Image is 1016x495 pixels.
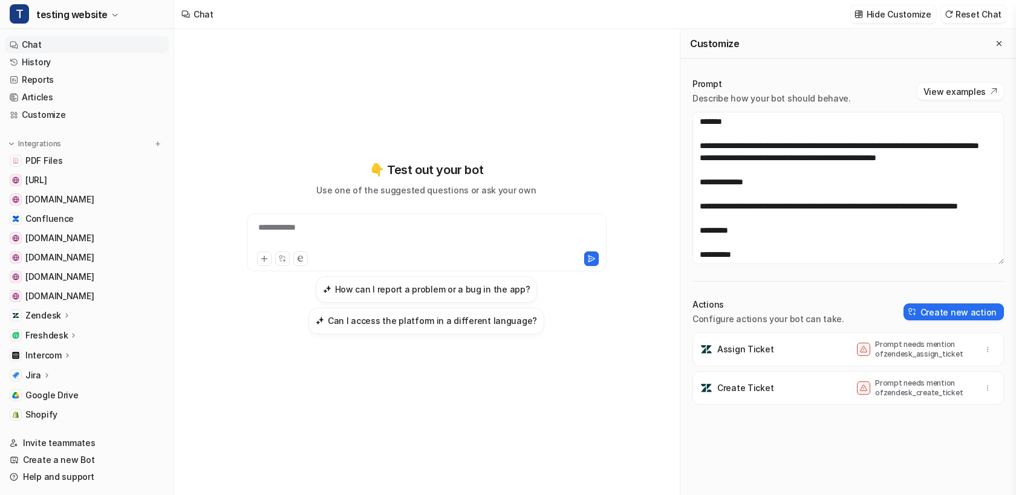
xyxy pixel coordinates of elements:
p: Describe how your bot should behave. [692,92,851,105]
a: careers-nri3pl.com[DOMAIN_NAME] [5,268,169,285]
p: Hide Customize [867,8,931,21]
span: [DOMAIN_NAME] [25,290,94,302]
button: Reset Chat [941,5,1006,23]
a: www.eesel.ai[URL] [5,172,169,189]
a: Help and support [5,468,169,485]
p: Use one of the suggested questions or ask your own [316,184,536,196]
p: Prompt needs mention of zendesk_create_ticket [875,378,972,398]
button: Create new action [904,303,1004,320]
a: Reports [5,71,169,88]
button: Integrations [5,138,65,150]
img: customize [855,10,863,19]
h3: How can I report a problem or a bug in the app? [335,283,530,296]
a: Articles [5,89,169,106]
h3: Can I access the platform in a different language? [328,314,537,327]
button: Hide Customize [851,5,936,23]
span: [URL] [25,174,47,186]
img: www.eesel.ai [12,176,19,184]
p: Create Ticket [717,382,773,394]
img: Create Ticket icon [700,382,712,394]
span: Google Drive [25,389,79,401]
p: Integrations [18,139,61,149]
img: Freshdesk [12,332,19,339]
p: Configure actions your bot can take. [692,313,844,325]
img: careers-nri3pl.com [12,273,19,280]
a: support.coursiv.io[DOMAIN_NAME] [5,191,169,208]
img: www.cardekho.com [12,293,19,300]
button: View examples [917,83,1004,100]
img: expand menu [7,140,16,148]
p: Actions [692,299,844,311]
img: Can I access the platform in a different language? [316,316,324,325]
a: Create a new Bot [5,451,169,468]
img: Shopify [12,411,19,418]
a: ConfluenceConfluence [5,210,169,227]
p: Prompt needs mention of zendesk_assign_ticket [875,340,972,359]
a: nri3pl.com[DOMAIN_NAME] [5,230,169,247]
span: [DOMAIN_NAME] [25,251,94,264]
img: create-action-icon.svg [908,308,917,316]
button: How can I report a problem or a bug in the app?How can I report a problem or a bug in the app? [316,276,538,303]
img: How can I report a problem or a bug in the app? [323,285,331,294]
button: Can I access the platform in a different language?Can I access the platform in a different language? [308,308,544,334]
a: Google DriveGoogle Drive [5,387,169,404]
span: testing website [36,6,108,23]
a: Customize [5,106,169,123]
img: reset [945,10,953,19]
span: [DOMAIN_NAME] [25,232,94,244]
img: support.coursiv.io [12,196,19,203]
span: [DOMAIN_NAME] [25,193,94,205]
div: Chat [194,8,213,21]
p: 👇 Test out your bot [370,161,483,179]
img: nri3pl.com [12,235,19,242]
span: PDF Files [25,155,62,167]
button: Close flyout [992,36,1006,51]
img: Google Drive [12,392,19,399]
p: Intercom [25,349,62,361]
a: Invite teammates [5,435,169,451]
a: support.bikesonline.com.au[DOMAIN_NAME] [5,249,169,266]
p: Jira [25,369,41,381]
img: Intercom [12,352,19,359]
span: Shopify [25,409,57,421]
p: Freshdesk [25,329,68,341]
img: Assign Ticket icon [700,343,712,355]
a: Chat [5,36,169,53]
p: Assign Ticket [717,343,773,355]
span: Confluence [25,213,74,225]
img: menu_add.svg [154,140,162,148]
img: Confluence [12,215,19,222]
a: History [5,54,169,71]
img: support.bikesonline.com.au [12,254,19,261]
p: Zendesk [25,309,61,322]
img: Zendesk [12,312,19,319]
img: PDF Files [12,157,19,164]
a: ShopifyShopify [5,406,169,423]
img: Jira [12,372,19,379]
a: www.cardekho.com[DOMAIN_NAME] [5,288,169,305]
p: Prompt [692,78,851,90]
span: [DOMAIN_NAME] [25,271,94,283]
a: PDF FilesPDF Files [5,152,169,169]
span: T [10,4,29,24]
h2: Customize [690,37,739,50]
